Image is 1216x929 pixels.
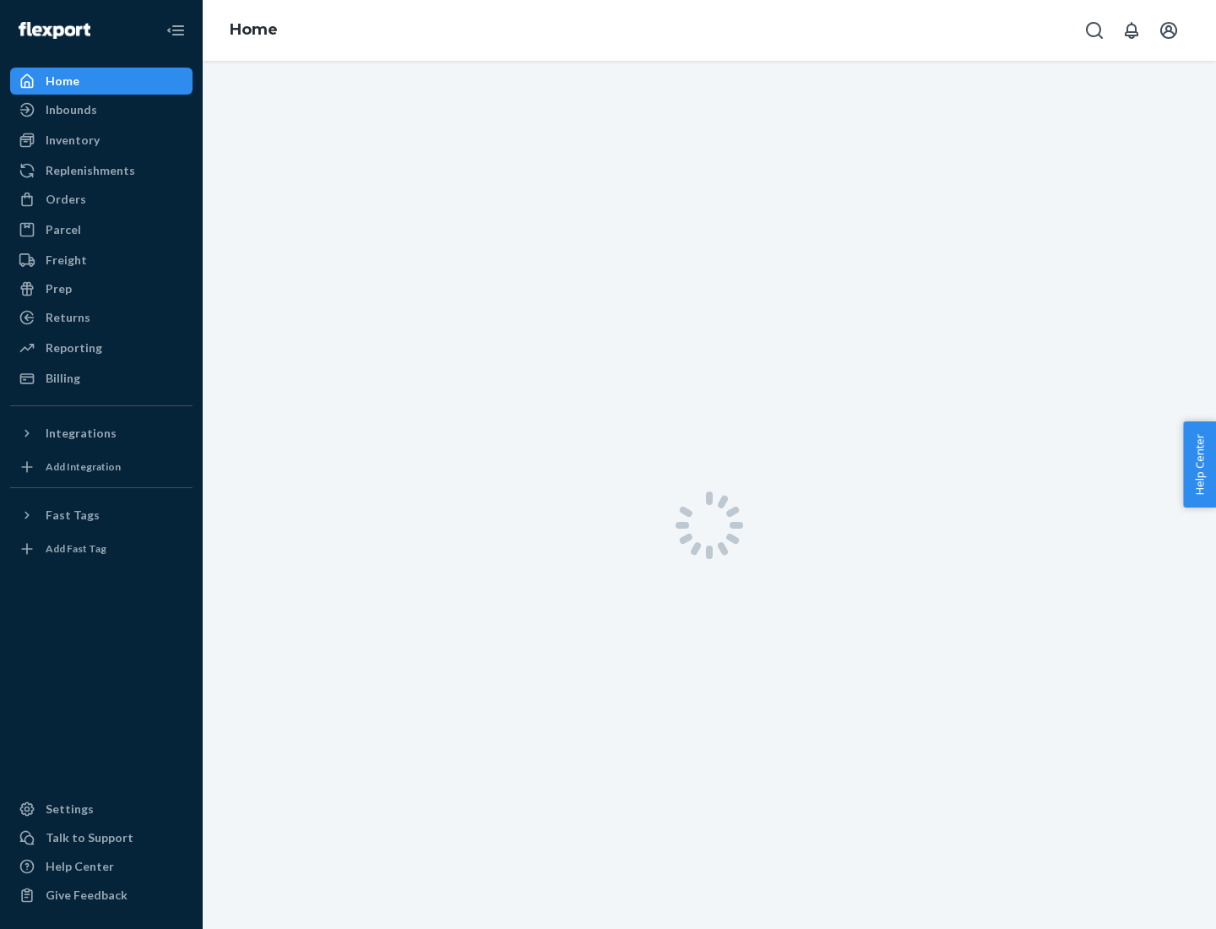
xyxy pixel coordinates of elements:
a: Inbounds [10,96,193,123]
a: Reporting [10,334,193,361]
div: Give Feedback [46,887,128,904]
a: Add Integration [10,454,193,481]
div: Freight [46,252,87,269]
button: Close Navigation [159,14,193,47]
a: Returns [10,304,193,331]
div: Add Integration [46,459,121,474]
div: Reporting [46,340,102,356]
a: Replenishments [10,157,193,184]
div: Integrations [46,425,117,442]
div: Returns [46,309,90,326]
a: Prep [10,275,193,302]
div: Settings [46,801,94,818]
a: Talk to Support [10,824,193,851]
div: Parcel [46,221,81,238]
a: Settings [10,796,193,823]
div: Add Fast Tag [46,541,106,556]
img: Flexport logo [19,22,90,39]
div: Talk to Support [46,829,133,846]
div: Billing [46,370,80,387]
div: Orders [46,191,86,208]
button: Give Feedback [10,882,193,909]
button: Fast Tags [10,502,193,529]
ol: breadcrumbs [216,6,291,55]
button: Open Search Box [1078,14,1111,47]
a: Parcel [10,216,193,243]
div: Home [46,73,79,90]
button: Help Center [1183,421,1216,508]
a: Billing [10,365,193,392]
a: Inventory [10,127,193,154]
button: Open notifications [1115,14,1148,47]
a: Home [230,20,278,39]
a: Add Fast Tag [10,535,193,562]
div: Prep [46,280,72,297]
div: Inbounds [46,101,97,118]
button: Integrations [10,420,193,447]
div: Inventory [46,132,100,149]
a: Orders [10,186,193,213]
a: Freight [10,247,193,274]
a: Help Center [10,853,193,880]
a: Home [10,68,193,95]
div: Fast Tags [46,507,100,524]
div: Help Center [46,858,114,875]
div: Replenishments [46,162,135,179]
button: Open account menu [1152,14,1186,47]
